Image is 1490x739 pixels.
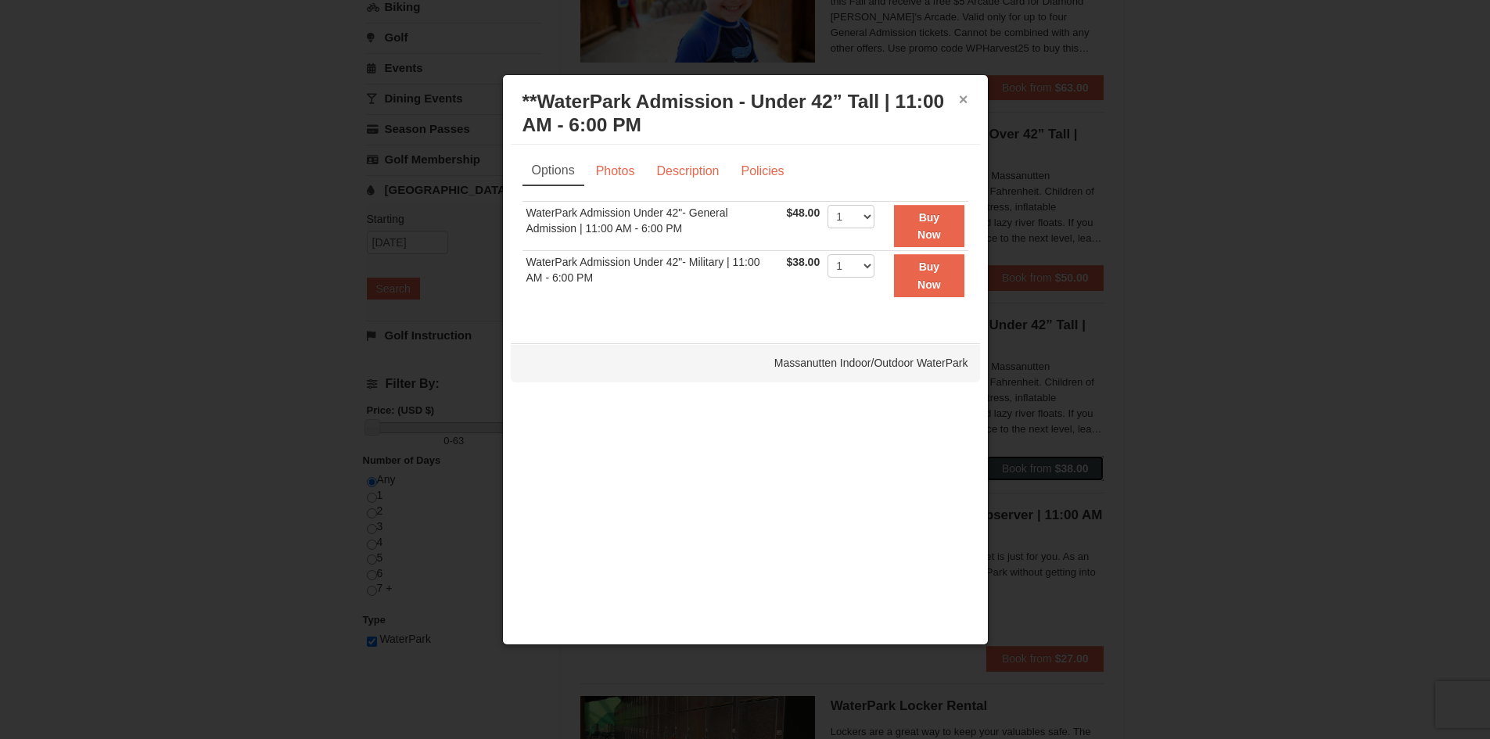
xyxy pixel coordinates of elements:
[522,156,584,186] a: Options
[511,343,980,382] div: Massanutten Indoor/Outdoor WaterPark
[522,90,968,137] h3: **WaterPark Admission - Under 42” Tall | 11:00 AM - 6:00 PM
[959,91,968,107] button: ×
[586,156,645,186] a: Photos
[522,201,783,251] td: WaterPark Admission Under 42"- General Admission | 11:00 AM - 6:00 PM
[731,156,794,186] a: Policies
[522,251,783,300] td: WaterPark Admission Under 42"- Military | 11:00 AM - 6:00 PM
[646,156,729,186] a: Description
[894,205,964,248] button: Buy Now
[786,206,820,219] span: $48.00
[917,260,941,290] strong: Buy Now
[894,254,964,297] button: Buy Now
[917,211,941,241] strong: Buy Now
[786,256,820,268] span: $38.00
